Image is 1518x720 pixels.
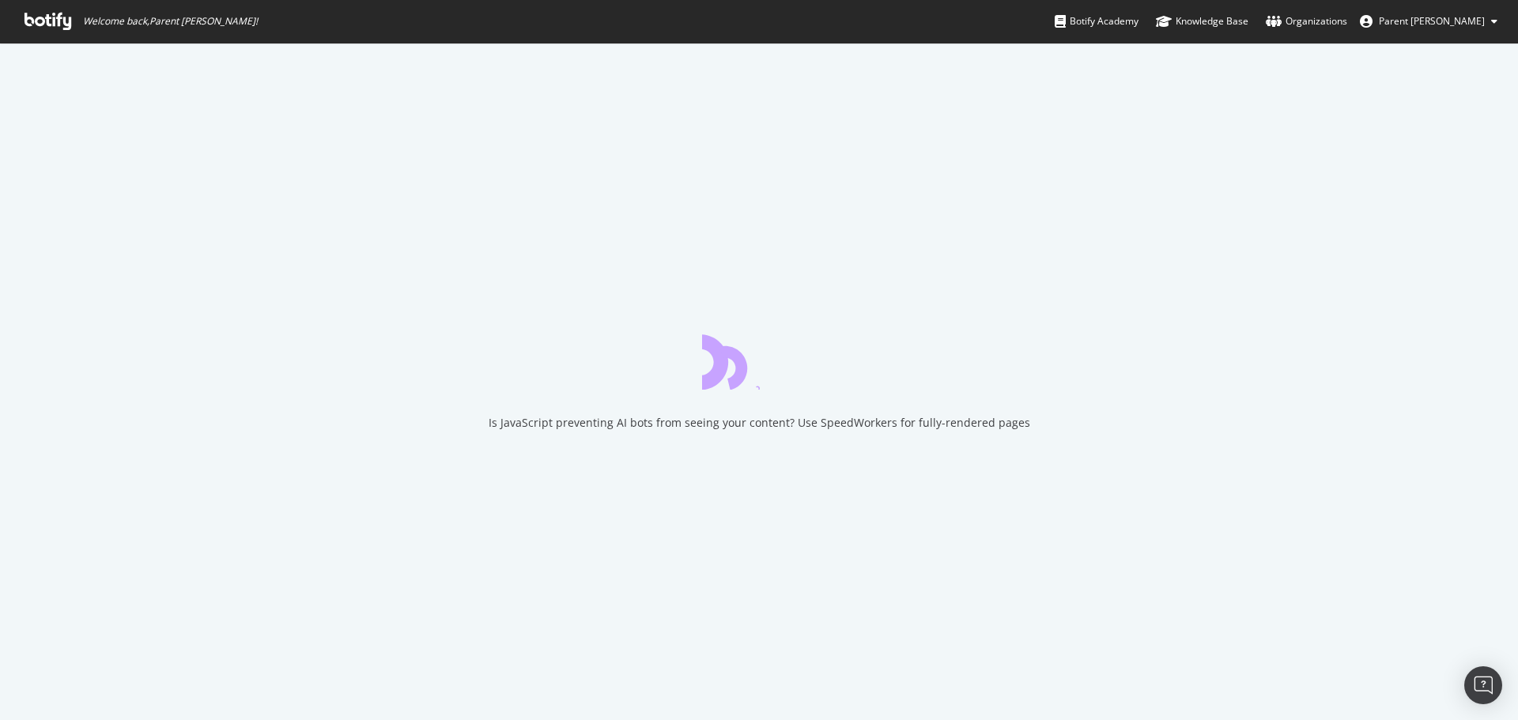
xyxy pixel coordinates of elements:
[702,333,816,390] div: animation
[489,415,1030,431] div: Is JavaScript preventing AI bots from seeing your content? Use SpeedWorkers for fully-rendered pages
[1055,13,1138,29] div: Botify Academy
[1156,13,1248,29] div: Knowledge Base
[1266,13,1347,29] div: Organizations
[1464,666,1502,704] div: Open Intercom Messenger
[1379,14,1485,28] span: Parent Jeanne
[1347,9,1510,34] button: Parent [PERSON_NAME]
[83,15,258,28] span: Welcome back, Parent [PERSON_NAME] !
